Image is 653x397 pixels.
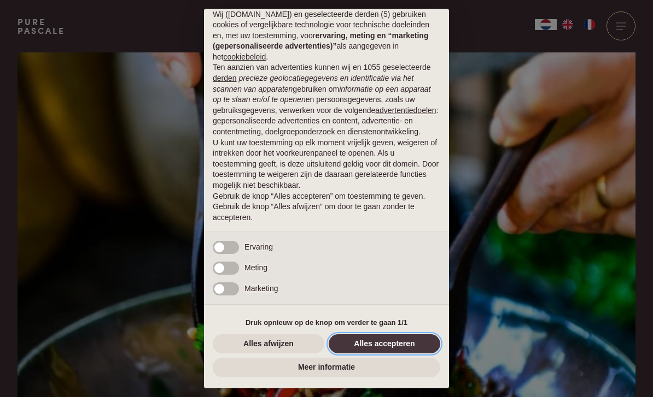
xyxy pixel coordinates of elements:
[213,334,324,354] button: Alles afwijzen
[213,9,440,63] p: Wij ([DOMAIN_NAME]) en geselecteerde derden (5) gebruiken cookies of vergelijkbare technologie vo...
[223,52,266,61] a: cookiebeleid
[329,334,440,354] button: Alles accepteren
[213,85,431,104] em: informatie op een apparaat op te slaan en/of te openen
[213,73,237,84] button: derden
[213,138,440,191] p: U kunt uw toestemming op elk moment vrijelijk geven, weigeren of intrekken door het voorkeurenpan...
[213,358,440,377] button: Meer informatie
[375,105,436,116] button: advertentiedoelen
[213,74,413,93] em: precieze geolocatiegegevens en identificatie via het scannen van apparaten
[244,242,273,251] span: Ervaring
[244,263,267,272] span: Meting
[213,191,440,223] p: Gebruik de knop “Alles accepteren” om toestemming te geven. Gebruik de knop “Alles afwijzen” om d...
[213,31,428,51] strong: ervaring, meting en “marketing (gepersonaliseerde advertenties)”
[213,62,440,137] p: Ten aanzien van advertenties kunnen wij en 1055 geselecteerde gebruiken om en persoonsgegevens, z...
[244,284,278,293] span: Marketing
